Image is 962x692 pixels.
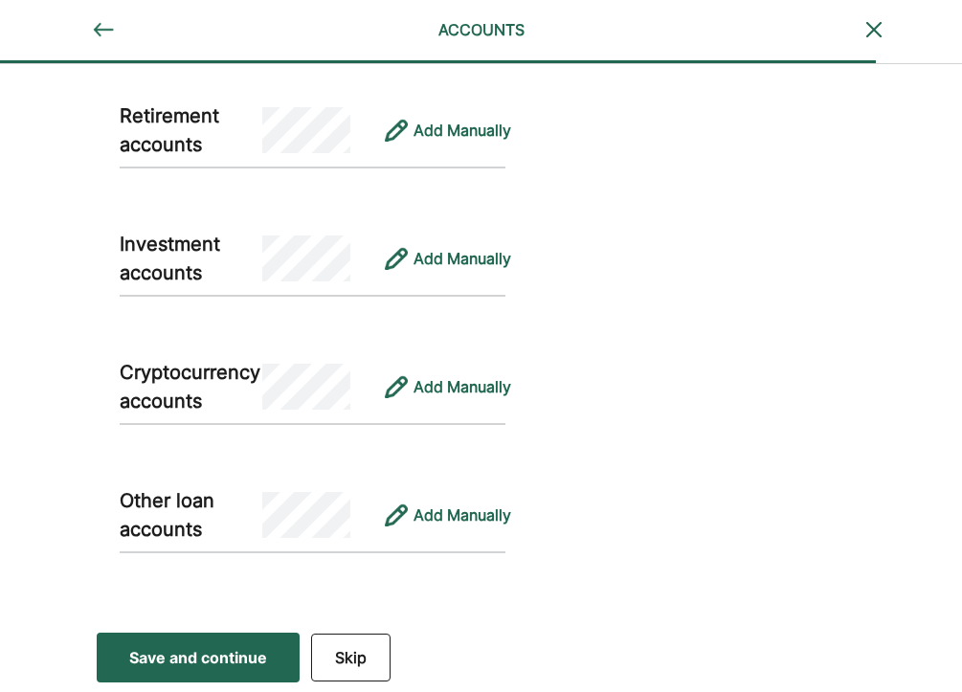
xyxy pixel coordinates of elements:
div: Cryptocurrency accounts [120,358,263,415]
div: Add Manually [414,503,511,526]
div: ACCOUNTS [347,18,615,41]
div: Other loan accounts [120,486,263,544]
button: Save and continue [97,633,300,682]
div: Add Manually [414,375,511,398]
div: Add Manually [414,119,511,142]
button: Skip [311,634,391,681]
div: Save and continue [129,646,267,669]
div: Investment accounts [120,230,263,287]
div: Add Manually [414,247,511,270]
div: Retirement accounts [120,101,263,159]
